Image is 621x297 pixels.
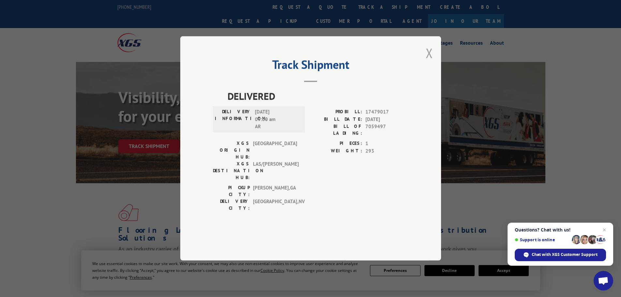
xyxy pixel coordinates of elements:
[311,147,362,155] label: WEIGHT:
[228,89,408,104] span: DELIVERED
[255,109,299,131] span: [DATE] 09:00 am AR
[253,161,297,181] span: LAS/[PERSON_NAME]
[253,185,297,198] span: [PERSON_NAME] , GA
[215,109,252,131] label: DELIVERY INFORMATION:
[365,123,408,137] span: 7059497
[253,198,297,212] span: [GEOGRAPHIC_DATA] , NV
[515,227,606,232] span: Questions? Chat with us!
[426,44,433,62] button: Close modal
[213,185,250,198] label: PICKUP CITY:
[311,123,362,137] label: BILL OF LADING:
[515,249,606,261] div: Chat with XGS Customer Support
[594,271,613,290] div: Open chat
[365,147,408,155] span: 293
[311,140,362,148] label: PIECES:
[213,140,250,161] label: XGS ORIGIN HUB:
[365,109,408,116] span: 17479017
[365,140,408,148] span: 1
[515,237,569,242] span: Support is online
[213,198,250,212] label: DELIVERY CITY:
[311,109,362,116] label: PROBILL:
[600,226,608,234] span: Close chat
[311,116,362,123] label: BILL DATE:
[213,161,250,181] label: XGS DESTINATION HUB:
[532,252,598,258] span: Chat with XGS Customer Support
[213,60,408,72] h2: Track Shipment
[253,140,297,161] span: [GEOGRAPHIC_DATA]
[365,116,408,123] span: [DATE]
